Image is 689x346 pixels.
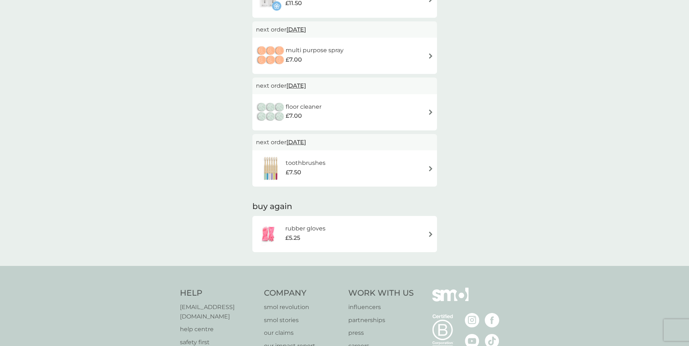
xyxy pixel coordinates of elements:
span: [DATE] [286,135,306,149]
img: rubber gloves [256,221,281,247]
a: help centre [180,325,257,334]
a: smol stories [264,316,341,325]
h4: Help [180,288,257,299]
span: [DATE] [286,22,306,37]
h4: Company [264,288,341,299]
a: press [348,328,414,338]
img: smol [432,288,469,312]
a: smol revolution [264,303,341,312]
h6: rubber gloves [285,224,325,233]
h4: Work With Us [348,288,414,299]
a: influencers [348,303,414,312]
img: floor cleaner [256,100,286,125]
img: arrow right [428,109,433,115]
p: next order [256,81,433,91]
h6: multi purpose spray [286,46,344,55]
span: £7.50 [286,168,301,177]
p: next order [256,138,433,147]
img: visit the smol Instagram page [465,313,479,328]
img: arrow right [428,232,433,237]
h6: floor cleaner [286,102,322,112]
span: [DATE] [286,79,306,93]
img: multi purpose spray [256,43,286,68]
span: £5.25 [285,233,300,243]
h2: buy again [252,201,437,212]
p: next order [256,25,433,34]
a: partnerships [348,316,414,325]
img: arrow right [428,166,433,171]
h6: toothbrushes [286,158,325,168]
a: our claims [264,328,341,338]
img: visit the smol Facebook page [485,313,499,328]
img: toothbrushes [256,156,286,181]
span: £7.00 [286,111,302,121]
a: [EMAIL_ADDRESS][DOMAIN_NAME] [180,303,257,321]
img: arrow right [428,53,433,59]
span: £7.00 [286,55,302,64]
